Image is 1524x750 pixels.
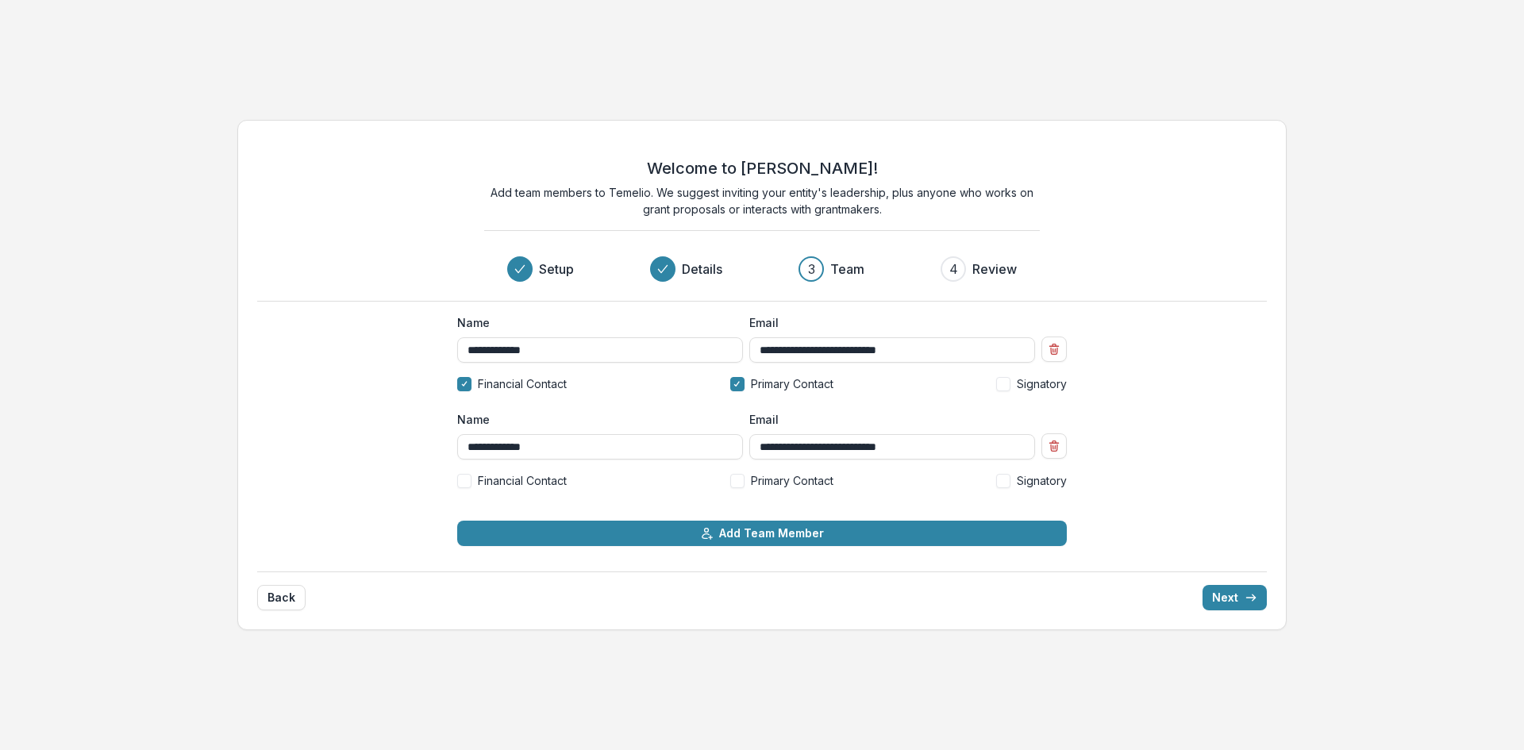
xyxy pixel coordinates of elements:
button: Next [1203,585,1267,610]
button: Add Team Member [457,521,1067,546]
h3: Review [972,260,1017,279]
div: 3 [808,260,815,279]
button: Remove team member [1041,337,1067,362]
button: Back [257,585,306,610]
label: Name [457,314,733,331]
div: Progress [507,256,1017,282]
span: Signatory [1017,472,1067,489]
div: 4 [949,260,958,279]
h3: Details [682,260,722,279]
span: Primary Contact [751,472,833,489]
span: Financial Contact [478,375,567,392]
span: Primary Contact [751,375,833,392]
label: Email [749,411,1026,428]
label: Email [749,314,1026,331]
button: Remove team member [1041,433,1067,459]
h3: Team [830,260,864,279]
h3: Setup [539,260,574,279]
span: Financial Contact [478,472,567,489]
span: Signatory [1017,375,1067,392]
label: Name [457,411,733,428]
h2: Welcome to [PERSON_NAME]! [647,159,878,178]
p: Add team members to Temelio. We suggest inviting your entity's leadership, plus anyone who works ... [484,184,1040,217]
